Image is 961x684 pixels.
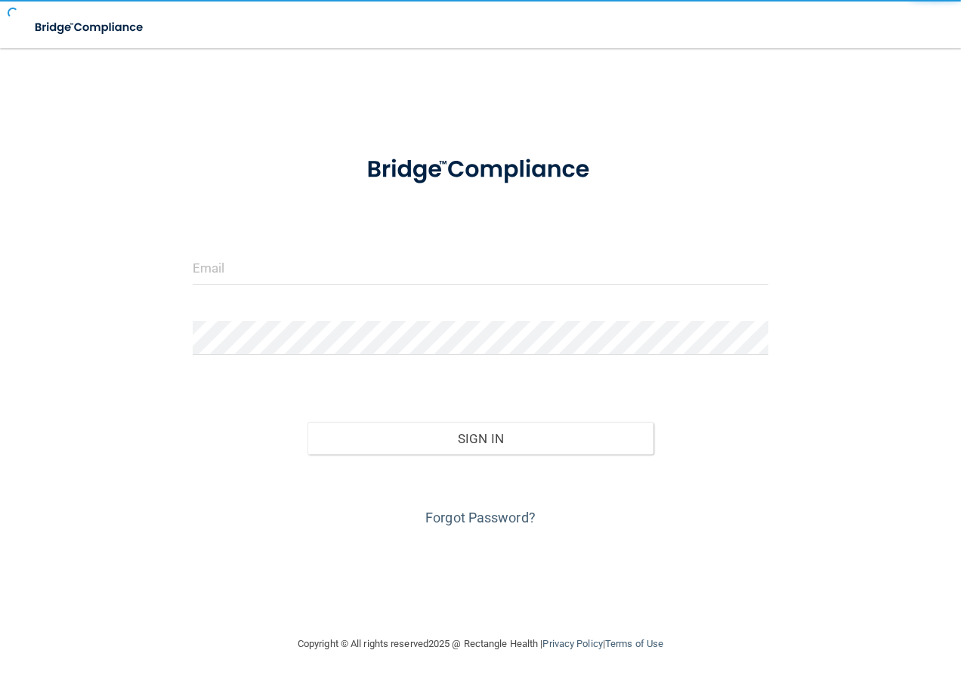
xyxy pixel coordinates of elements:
[307,422,654,455] button: Sign In
[425,510,536,525] a: Forgot Password?
[342,139,619,201] img: bridge_compliance_login_screen.278c3ca4.svg
[205,620,756,668] div: Copyright © All rights reserved 2025 @ Rectangle Health | |
[193,251,769,285] input: Email
[23,12,157,43] img: bridge_compliance_login_screen.278c3ca4.svg
[542,638,602,649] a: Privacy Policy
[605,638,663,649] a: Terms of Use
